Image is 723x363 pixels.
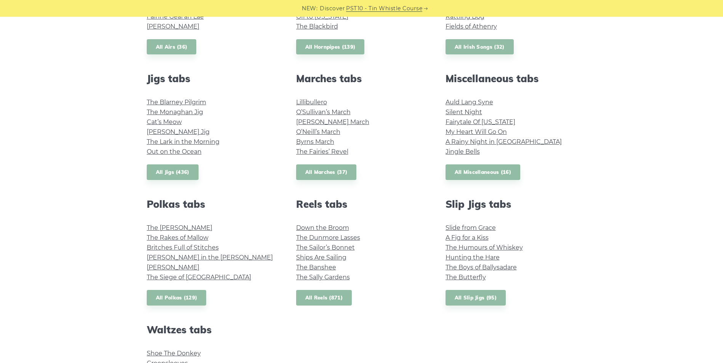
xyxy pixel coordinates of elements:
h2: Slip Jigs tabs [446,198,577,210]
a: Lillibullero [296,99,327,106]
a: The Boys of Ballysadare [446,264,517,271]
a: The Humours of Whiskey [446,244,523,251]
a: The Sailor’s Bonnet [296,244,355,251]
a: Shoe The Donkey [147,350,201,357]
a: Byrns March [296,138,334,145]
a: All Hornpipes (139) [296,39,365,55]
a: The Blackbird [296,23,338,30]
a: Auld Lang Syne [446,99,493,106]
a: All Slip Jigs (95) [446,290,506,306]
a: Rattling Bog [446,13,484,20]
a: The Rakes of Mallow [147,234,208,241]
a: The Banshee [296,264,336,271]
a: Fields of Athenry [446,23,497,30]
a: Hunting the Hare [446,254,500,261]
a: Jingle Bells [446,148,480,155]
a: All Irish Songs (32) [446,39,514,55]
h2: Marches tabs [296,73,427,84]
a: A Rainy Night in [GEOGRAPHIC_DATA] [446,138,562,145]
a: All Reels (871) [296,290,352,306]
a: The Monaghan Jig [147,108,203,116]
a: Slide from Grace [446,224,496,231]
a: PST10 - Tin Whistle Course [346,4,422,13]
a: All Miscellaneous (16) [446,164,521,180]
a: [PERSON_NAME] [147,23,199,30]
a: The Butterfly [446,274,486,281]
h2: Reels tabs [296,198,427,210]
a: O’Neill’s March [296,128,340,135]
h2: Waltzes tabs [147,324,278,336]
h2: Miscellaneous tabs [446,73,577,84]
a: Off to [US_STATE] [296,13,348,20]
a: All Polkas (129) [147,290,207,306]
a: Fáinne Geal an Lae [147,13,204,20]
a: O’Sullivan’s March [296,108,351,116]
a: Down the Broom [296,224,349,231]
a: All Marches (37) [296,164,357,180]
a: My Heart Will Go On [446,128,507,135]
a: All Jigs (436) [147,164,199,180]
a: Ships Are Sailing [296,254,346,261]
a: [PERSON_NAME] March [296,118,369,126]
a: The Blarney Pilgrim [147,99,206,106]
a: Fairytale Of [US_STATE] [446,118,515,126]
a: The Fairies’ Revel [296,148,348,155]
a: All Airs (36) [147,39,197,55]
a: Out on the Ocean [147,148,202,155]
a: Silent Night [446,108,482,116]
a: [PERSON_NAME] Jig [147,128,210,135]
a: Cat’s Meow [147,118,182,126]
h2: Polkas tabs [147,198,278,210]
span: Discover [320,4,345,13]
h2: Jigs tabs [147,73,278,84]
a: The [PERSON_NAME] [147,224,212,231]
a: [PERSON_NAME] [147,264,199,271]
a: The Sally Gardens [296,274,350,281]
a: Britches Full of Stitches [147,244,219,251]
a: [PERSON_NAME] in the [PERSON_NAME] [147,254,273,261]
a: The Dunmore Lasses [296,234,360,241]
a: The Siege of [GEOGRAPHIC_DATA] [147,274,251,281]
a: A Fig for a Kiss [446,234,489,241]
span: NEW: [302,4,317,13]
a: The Lark in the Morning [147,138,220,145]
